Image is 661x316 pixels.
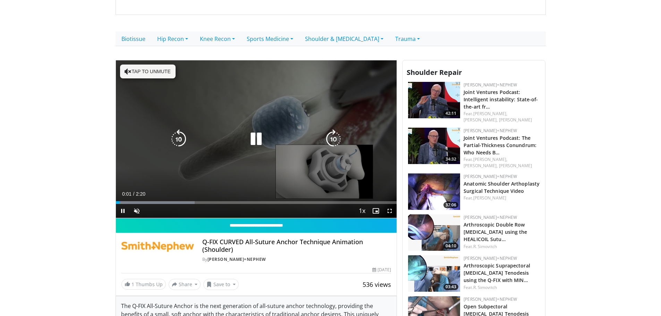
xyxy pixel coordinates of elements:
[473,244,497,249] a: R. Simovitch
[408,173,460,210] a: 37:06
[363,280,391,289] span: 536 views
[116,32,151,46] a: Biotissue
[473,111,507,117] a: [PERSON_NAME],
[499,117,532,123] a: [PERSON_NAME]
[408,214,460,251] a: 04:10
[299,32,389,46] a: Shoulder & [MEDICAL_DATA]
[407,68,462,77] span: Shoulder Repair
[464,262,530,283] a: Arthroscopic Suprapectoral [MEDICAL_DATA] Tenodesis using the Q-FIX with MIN…
[464,117,498,123] a: [PERSON_NAME],
[443,243,458,249] span: 04:10
[464,111,540,123] div: Feat.
[408,173,460,210] img: 4ad8d6c8-ee64-4599-baa1-cc9db944930a.150x105_q85_crop-smart_upscale.jpg
[408,128,460,164] a: 34:32
[132,281,134,288] span: 1
[464,296,517,302] a: [PERSON_NAME]+Nephew
[464,173,517,179] a: [PERSON_NAME]+Nephew
[136,191,145,197] span: 2:20
[473,284,497,290] a: R. Simovitch
[464,221,527,242] a: Arthroscopic Double Row [MEDICAL_DATA] using the HEALICOIL Sutu…
[116,60,397,219] video-js: Video Player
[122,191,132,197] span: 0:01
[408,82,460,118] img: 68fb0319-defd-40d2-9a59-ac066b7d8959.150x105_q85_crop-smart_upscale.jpg
[408,214,460,251] img: 345ce7d3-2add-4b96-8847-ea7888355abc.150x105_q85_crop-smart_upscale.jpg
[203,279,239,290] button: Save to
[355,204,369,218] button: Playback Rate
[169,279,201,290] button: Share
[464,128,517,134] a: [PERSON_NAME]+Nephew
[202,238,391,253] h4: Q-FIX CURVED All-Suture Anchor Technique Animation (Shoulder)
[464,195,540,201] div: Feat.
[133,191,135,197] span: /
[464,214,517,220] a: [PERSON_NAME]+Nephew
[121,238,194,255] img: Smith+Nephew
[443,202,458,208] span: 37:06
[408,255,460,292] a: 03:43
[464,135,536,156] a: Joint Ventures Podcast: The Partial-Thickness Conundrum: Who Needs B…
[121,279,166,290] a: 1 Thumbs Up
[464,244,540,250] div: Feat.
[499,163,532,169] a: [PERSON_NAME]
[389,32,426,46] a: Trauma
[473,195,506,201] a: [PERSON_NAME]
[408,128,460,164] img: 5807bf09-abca-4062-84b7-711dbcc3ea56.150x105_q85_crop-smart_upscale.jpg
[408,255,460,292] img: 7c70315c-8ca8-4d6d-a53f-f93a781c3b47.150x105_q85_crop-smart_upscale.jpg
[241,32,299,46] a: Sports Medicine
[130,204,144,218] button: Unmute
[464,82,517,88] a: [PERSON_NAME]+Nephew
[464,163,498,169] a: [PERSON_NAME],
[383,204,397,218] button: Fullscreen
[116,201,397,204] div: Progress Bar
[369,204,383,218] button: Enable picture-in-picture mode
[464,255,517,261] a: [PERSON_NAME]+Nephew
[464,180,540,194] a: Anatomic Shoulder Arthoplasty Surgical Technique Video
[464,156,540,169] div: Feat.
[372,267,391,273] div: [DATE]
[202,256,391,263] div: By
[443,284,458,290] span: 03:43
[151,32,194,46] a: Hip Recon
[473,156,507,162] a: [PERSON_NAME],
[408,82,460,118] a: 42:11
[116,204,130,218] button: Pause
[194,32,241,46] a: Knee Recon
[464,284,540,291] div: Feat.
[443,110,458,117] span: 42:11
[120,65,176,78] button: Tap to unmute
[207,256,266,262] a: [PERSON_NAME]+Nephew
[464,89,538,110] a: Joint Ventures Podcast: Intelligent instability: State-of-the-art fr…
[443,156,458,162] span: 34:32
